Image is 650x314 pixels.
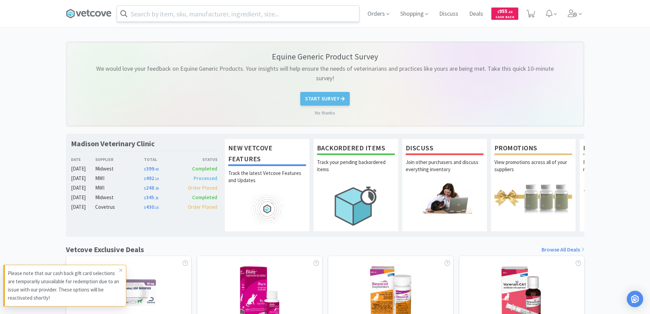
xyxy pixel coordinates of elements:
img: hero_promotions.png [494,182,572,214]
a: DiscussJoin other purchasers and discuss everything inventory [402,139,487,232]
a: [DATE]MWI$248.39Order Placed [71,184,218,192]
button: Start Survey [300,92,349,106]
div: MWI [95,184,144,192]
img: hero_discuss.png [406,182,483,214]
a: [DATE]Covetrus$430.15Order Placed [71,203,218,211]
a: PromotionsView promotions across all of your suppliers [491,139,576,232]
div: MWI [95,174,144,182]
img: hero_backorders.png [317,182,395,229]
span: . 00 [154,167,159,172]
span: . 22 [507,10,512,14]
div: Date [71,156,96,163]
span: Order Placed [188,204,217,210]
a: Deals [466,11,486,17]
a: New Vetcove FeaturesTrack the latest Vetcove Features and Updates [225,139,310,232]
div: Covetrus [95,203,144,211]
span: 492 [144,175,159,181]
span: 345 [144,194,159,201]
input: Search by item, sku, manufacturer, ingredient, size... [117,6,359,22]
div: [DATE] [71,184,96,192]
span: Completed [192,194,217,201]
span: . 10 [154,177,159,181]
span: 399 [144,165,159,172]
span: 955 [497,8,512,14]
div: [DATE] [71,165,96,173]
span: $ [144,167,146,172]
span: Cash Back [495,15,514,20]
span: $ [144,196,146,200]
span: Order Placed [188,185,217,191]
span: $ [144,186,146,191]
h1: Backordered Items [317,142,395,155]
p: View promotions across all of your suppliers [494,159,572,182]
p: Track your pending backordered items [317,159,395,182]
span: . 39 [154,186,159,191]
div: Midwest [95,193,144,202]
div: Status [181,156,218,163]
span: 430 [144,204,159,210]
span: Completed [192,165,217,172]
div: Open Intercom Messenger [627,291,643,307]
div: Supplier [95,156,144,163]
span: 248 [144,185,159,191]
img: hero_feature_roadmap.png [228,193,306,224]
div: [DATE] [71,193,96,202]
a: [DATE]Midwest$345.21Completed [71,193,218,202]
h1: Discuss [406,142,483,155]
div: [DATE] [71,174,96,182]
a: [DATE]Midwest$399.00Completed [71,165,218,173]
span: $ [144,205,146,210]
a: Browse All Deals [541,245,584,254]
a: No thanks [315,109,335,117]
span: Processed [193,175,217,181]
span: $ [144,177,146,181]
p: Track the latest Vetcove Features and Updates [228,169,306,193]
a: Discuss [436,11,461,17]
div: Midwest [95,165,144,173]
div: [DATE] [71,203,96,211]
p: Please note that our cash back gift card selections are temporarily unavailable for redemption du... [8,269,119,302]
span: . 15 [154,205,159,210]
span: $ [497,10,499,14]
span: . 21 [154,196,159,200]
h1: Vetcove Exclusive Deals [66,244,144,256]
h1: Promotions [494,142,572,155]
h1: New Vetcove Features [228,142,306,166]
a: [DATE]MWI$492.10Processed [71,174,218,182]
a: Backordered ItemsTrack your pending backordered items [313,139,399,232]
p: Equine Generic Product Survey [272,51,378,62]
div: Total [144,156,181,163]
h1: Madison Veterinary Clinic [71,139,155,149]
p: Join other purchasers and discuss everything inventory [406,159,483,182]
a: $955.22Cash Back [491,4,518,23]
p: We would love your feedback on Equine Generic Products. Your insights will help ensure the needs ... [88,64,563,84]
